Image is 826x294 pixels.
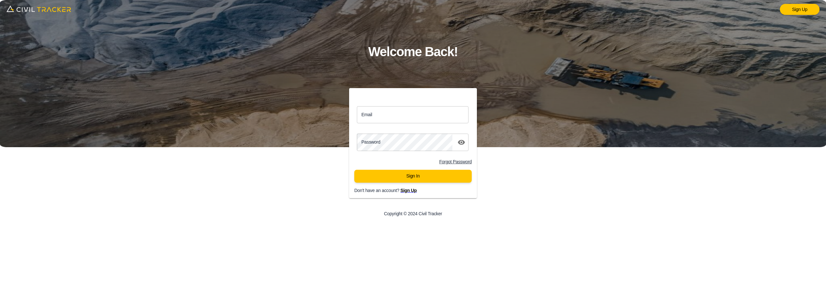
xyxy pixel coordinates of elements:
[354,188,482,193] p: Don't have an account?
[400,188,417,193] a: Sign Up
[6,3,71,14] img: logo
[780,4,820,15] a: Sign Up
[455,136,468,149] button: toggle password visibility
[368,41,458,62] h1: Welcome Back!
[384,211,442,216] p: Copyright © 2024 Civil Tracker
[357,106,468,123] input: email
[354,170,472,183] button: Sign In
[439,159,472,164] a: Forgot Password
